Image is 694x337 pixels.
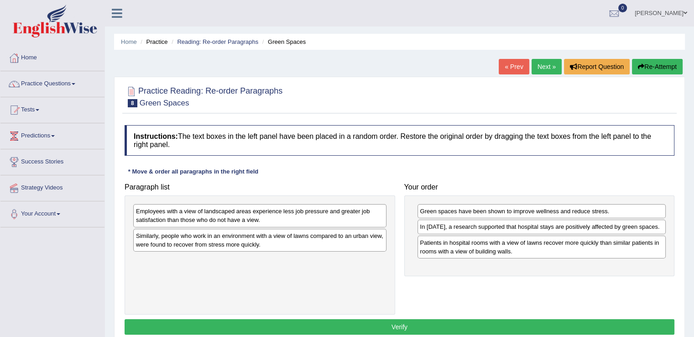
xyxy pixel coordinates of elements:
a: Success Stories [0,149,104,172]
div: Similarly, people who work in an environment with a view of lawns compared to an urban view, were... [133,229,386,252]
a: Tests [0,97,104,120]
li: Practice [138,37,167,46]
div: Patients in hospital rooms with a view of lawns recover more quickly than similar patients in roo... [417,236,666,258]
div: Employees with a view of landscaped areas experience less job pressure and greater job satisfacti... [133,204,386,227]
div: * Move & order all paragraphs in the right field [125,167,262,176]
div: In [DATE], a research supported that hospital stays are positively affected by green spaces. [417,220,666,234]
a: Practice Questions [0,71,104,94]
a: Predictions [0,123,104,146]
a: Strategy Videos [0,175,104,198]
h4: Your order [404,183,675,191]
h4: Paragraph list [125,183,395,191]
button: Report Question [564,59,630,74]
button: Re-Attempt [632,59,683,74]
span: 8 [128,99,137,107]
a: Your Account [0,201,104,224]
a: Reading: Re-order Paragraphs [177,38,258,45]
a: Home [121,38,137,45]
span: 0 [618,4,627,12]
div: Green spaces have been shown to improve wellness and reduce stress. [417,204,666,218]
a: Next » [532,59,562,74]
b: Instructions: [134,132,178,140]
li: Green Spaces [260,37,306,46]
small: Green Spaces [140,99,189,107]
button: Verify [125,319,674,335]
a: Home [0,45,104,68]
h2: Practice Reading: Re-order Paragraphs [125,84,282,107]
a: « Prev [499,59,529,74]
h4: The text boxes in the left panel have been placed in a random order. Restore the original order b... [125,125,674,156]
